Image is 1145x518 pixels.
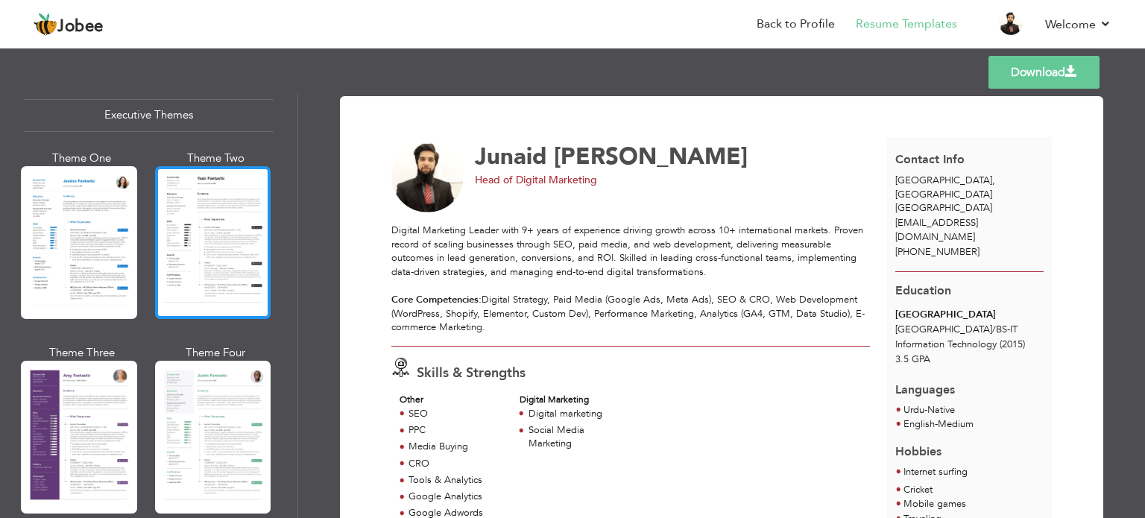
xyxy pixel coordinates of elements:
div: Digital marketing [529,407,622,421]
img: jobee.io [34,13,57,37]
span: [EMAIL_ADDRESS][DOMAIN_NAME] [895,216,978,244]
span: [GEOGRAPHIC_DATA] [895,174,992,187]
span: [PHONE_NUMBER] [895,245,980,259]
div: Theme Four [158,345,274,361]
div: Other [400,394,502,406]
div: Media Buying [409,440,502,454]
div: Tools & Analytics [409,473,502,487]
span: Education [895,282,951,299]
img: No image [391,140,464,213]
span: Information Technology [895,338,997,351]
span: / [992,323,996,336]
span: - [924,403,927,417]
div: Theme Three [24,345,140,361]
span: [GEOGRAPHIC_DATA] BS-IT [895,323,1018,336]
div: Google Analytics [409,490,502,504]
div: Digital Marketing [520,394,622,406]
span: 3.5 GPA [895,353,930,366]
div: PPC [409,423,502,438]
a: Jobee [34,13,104,37]
span: Head of Digital Marketing [475,173,597,187]
span: Languages [895,370,955,399]
div: Social Media Marketing [529,423,622,451]
a: Welcome [1045,16,1111,34]
a: Back to Profile [757,16,835,33]
span: [GEOGRAPHIC_DATA] [895,201,992,215]
span: Cricket [903,483,933,496]
span: Jobee [57,19,104,35]
div: Digital Marketing Leader with 9+ years of experience driving growth across 10+ international mark... [391,224,870,335]
span: Skills & Strengths [417,364,526,382]
div: SEO [409,407,502,421]
li: Native [903,403,955,418]
span: Mobile games [903,497,966,511]
div: Theme Two [158,151,274,166]
span: Contact Info [895,151,965,168]
img: Profile Img [999,11,1023,35]
div: Theme One [24,151,140,166]
div: CRO [409,457,502,471]
a: Download [988,56,1100,89]
span: Urdu [903,403,924,417]
span: Hobbies [895,443,941,460]
span: , [992,174,995,187]
span: English [903,417,935,431]
span: [PERSON_NAME] [554,141,748,172]
strong: Core Competencies: [391,293,482,306]
span: Junaid [475,141,547,172]
div: Executive Themes [24,99,274,131]
a: Resume Templates [856,16,957,33]
li: Medium [903,417,974,432]
div: [GEOGRAPHIC_DATA] [895,308,1044,322]
div: [GEOGRAPHIC_DATA] [887,174,1053,215]
span: Internet surfing [903,465,968,478]
span: - [935,417,938,431]
span: (2015) [1000,338,1025,351]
